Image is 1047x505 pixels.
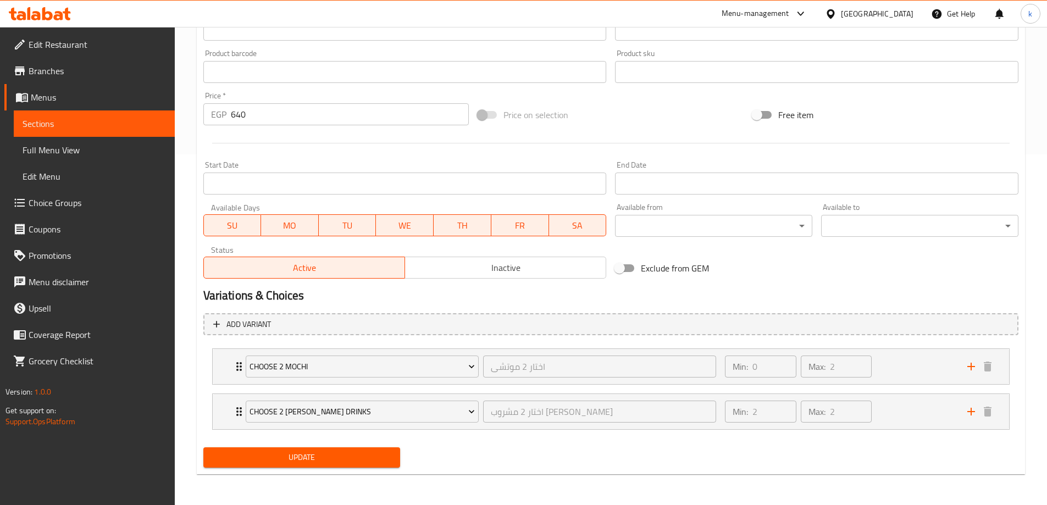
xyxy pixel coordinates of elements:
[409,260,602,276] span: Inactive
[963,403,979,420] button: add
[250,405,475,419] span: Choose 2 [PERSON_NAME] Drinks
[226,318,271,331] span: Add variant
[212,451,392,464] span: Update
[615,215,812,237] div: ​
[203,287,1018,304] h2: Variations & Choices
[231,103,469,125] input: Please enter price
[4,348,175,374] a: Grocery Checklist
[503,108,568,121] span: Price on selection
[246,356,479,378] button: Choose 2 Mochi
[213,349,1009,384] div: Expand
[4,31,175,58] a: Edit Restaurant
[29,249,166,262] span: Promotions
[29,196,166,209] span: Choice Groups
[29,302,166,315] span: Upsell
[203,214,262,236] button: SU
[14,137,175,163] a: Full Menu View
[4,321,175,348] a: Coverage Report
[14,110,175,137] a: Sections
[213,394,1009,429] div: Expand
[808,360,826,373] p: Max:
[376,214,434,236] button: WE
[434,214,491,236] button: TH
[5,385,32,399] span: Version:
[23,117,166,130] span: Sections
[29,223,166,236] span: Coupons
[29,38,166,51] span: Edit Restaurant
[203,313,1018,336] button: Add variant
[4,242,175,269] a: Promotions
[4,190,175,216] a: Choice Groups
[23,143,166,157] span: Full Menu View
[34,385,51,399] span: 1.0.0
[5,414,75,429] a: Support.OpsPlatform
[203,257,405,279] button: Active
[979,358,996,375] button: delete
[778,108,813,121] span: Free item
[203,61,607,83] input: Please enter product barcode
[733,360,748,373] p: Min:
[246,401,479,423] button: Choose 2 [PERSON_NAME] Drinks
[4,84,175,110] a: Menus
[641,262,709,275] span: Exclude from GEM
[203,344,1018,389] li: Expand
[203,389,1018,434] li: Expand
[211,108,226,121] p: EGP
[380,218,429,234] span: WE
[29,275,166,288] span: Menu disclaimer
[250,360,475,374] span: Choose 2 Mochi
[23,170,166,183] span: Edit Menu
[208,218,257,234] span: SU
[405,257,606,279] button: Inactive
[963,358,979,375] button: add
[553,218,602,234] span: SA
[203,447,401,468] button: Update
[4,58,175,84] a: Branches
[821,215,1018,237] div: ​
[438,218,487,234] span: TH
[29,64,166,77] span: Branches
[4,216,175,242] a: Coupons
[808,405,826,418] p: Max:
[319,214,376,236] button: TU
[265,218,314,234] span: MO
[491,214,549,236] button: FR
[4,295,175,321] a: Upsell
[549,214,607,236] button: SA
[31,91,166,104] span: Menus
[615,61,1018,83] input: Please enter product sku
[722,7,789,20] div: Menu-management
[29,354,166,368] span: Grocery Checklist
[841,8,913,20] div: [GEOGRAPHIC_DATA]
[496,218,545,234] span: FR
[5,403,56,418] span: Get support on:
[1028,8,1032,20] span: k
[29,328,166,341] span: Coverage Report
[733,405,748,418] p: Min:
[323,218,372,234] span: TU
[14,163,175,190] a: Edit Menu
[261,214,319,236] button: MO
[208,260,401,276] span: Active
[4,269,175,295] a: Menu disclaimer
[979,403,996,420] button: delete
